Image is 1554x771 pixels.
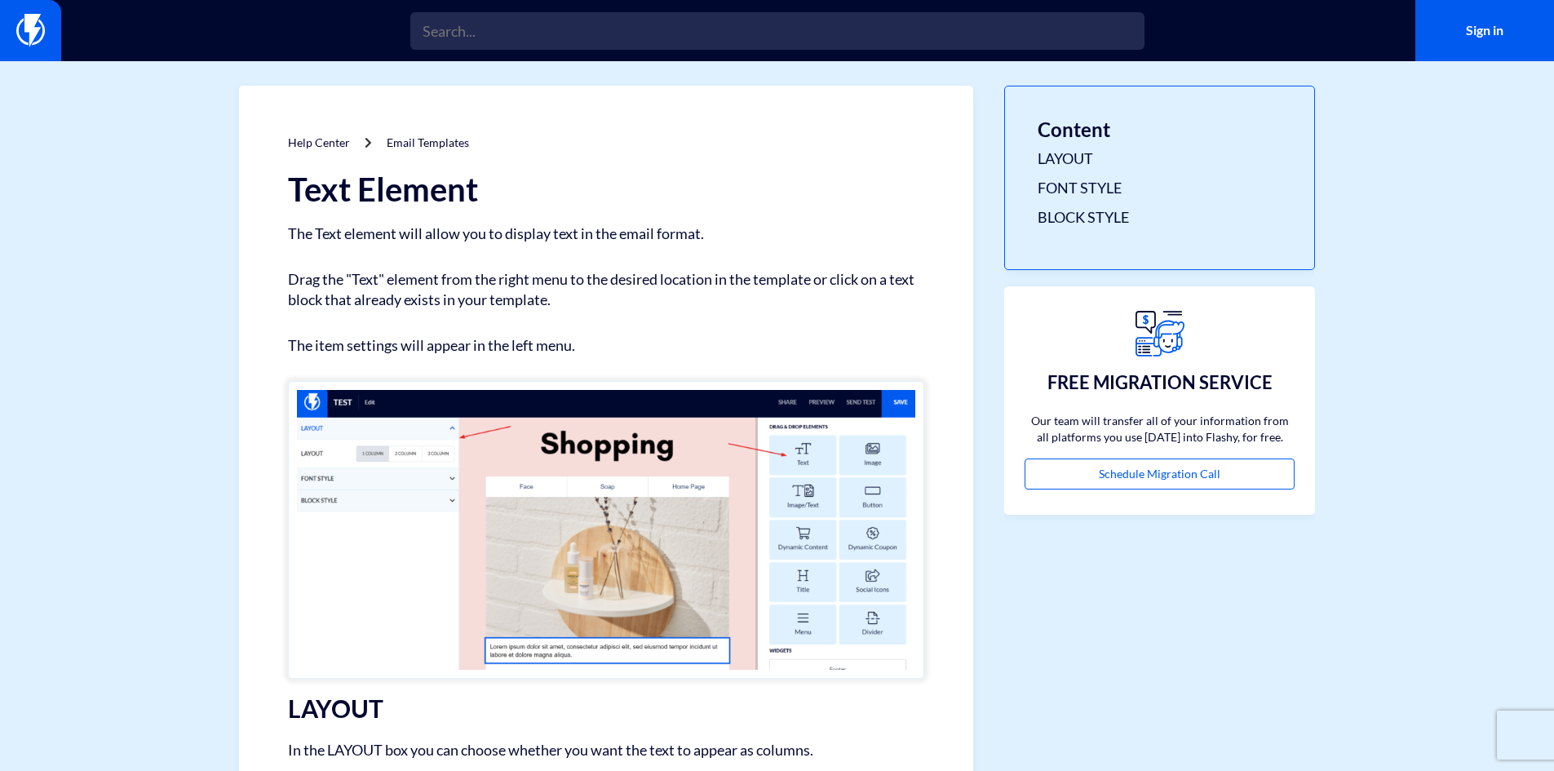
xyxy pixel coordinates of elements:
[1025,459,1295,490] a: Schedule Migration Call
[288,335,924,357] p: The item settings will appear in the left menu.
[1025,413,1295,445] p: Our team will transfer all of your information from all platforms you use [DATE] into Flashy, for...
[387,135,469,149] a: Email Templates
[288,738,924,761] p: In the LAYOUT box you can choose whether you want the text to appear as columns.
[1038,148,1282,170] a: LAYOUT
[288,135,350,149] a: Help Center
[288,693,383,723] strong: LAYOUT
[1038,119,1282,140] h3: Content
[288,224,924,245] p: The Text element will allow you to display text in the email format.
[1038,207,1282,228] a: BLOCK STYLE
[1038,178,1282,199] a: FONT STYLE
[1047,373,1273,392] h3: FREE MIGRATION SERVICE
[288,269,924,311] p: Drag the "Text" element from the right menu to the desired location in the template or click on a...
[288,171,924,207] h1: Text Element
[410,12,1144,50] input: Search...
